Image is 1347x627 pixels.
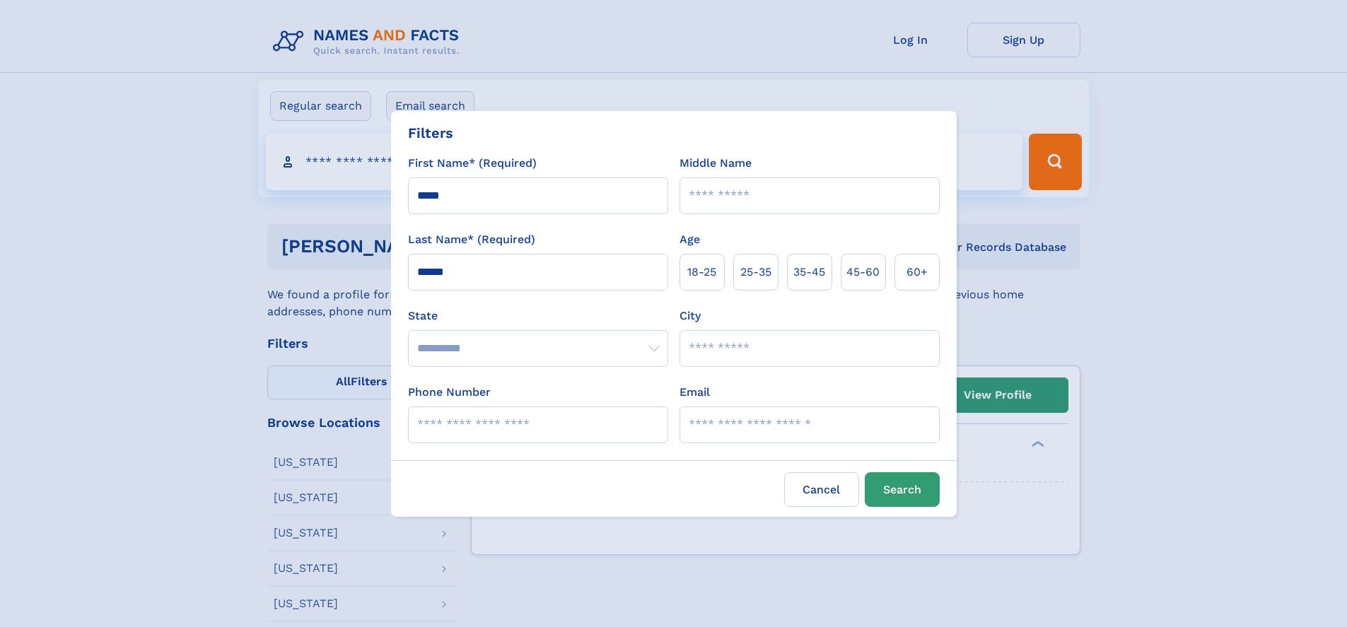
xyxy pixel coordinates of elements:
span: 60+ [906,264,928,281]
button: Search [865,472,940,507]
label: First Name* (Required) [408,155,537,172]
label: City [680,307,701,324]
label: State [408,307,668,324]
span: 18‑25 [687,264,716,281]
label: Phone Number [408,384,491,401]
span: 25‑35 [740,264,771,281]
div: Filters [408,122,453,143]
label: Last Name* (Required) [408,231,535,248]
label: Middle Name [680,155,752,172]
label: Cancel [784,472,859,507]
label: Email [680,384,710,401]
span: 45‑60 [846,264,880,281]
label: Age [680,231,700,248]
span: 35‑45 [793,264,825,281]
